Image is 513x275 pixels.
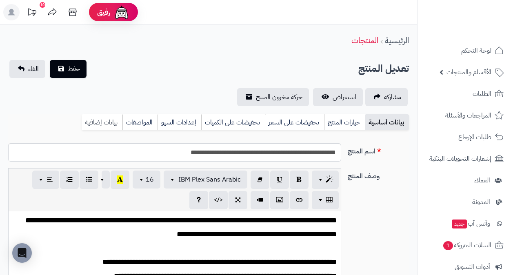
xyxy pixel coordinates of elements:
[133,171,160,189] button: 16
[351,34,378,47] a: المنتجات
[422,127,508,147] a: طلبات الإرجاع
[164,171,247,189] button: IBM Plex Sans Arabic
[68,64,80,74] span: حفظ
[265,114,324,131] a: تخفيضات على السعر
[461,45,491,56] span: لوحة التحكم
[473,88,491,100] span: الطلبات
[324,114,365,131] a: خيارات المنتج
[97,7,110,17] span: رفيق
[452,220,467,228] span: جديد
[422,235,508,255] a: السلات المتروكة1
[455,261,490,273] span: أدوات التسويق
[422,41,508,60] a: لوحة التحكم
[313,88,363,106] a: استعراض
[422,149,508,169] a: إشعارات التحويلات البنكية
[22,4,42,22] a: تحديثات المنصة
[458,131,491,143] span: طلبات الإرجاع
[422,192,508,212] a: المدونة
[365,114,409,131] a: بيانات أساسية
[422,84,508,104] a: الطلبات
[158,114,201,131] a: إعدادات السيو
[50,60,87,78] button: حفظ
[472,196,490,208] span: المدونة
[358,60,409,77] h2: تعديل المنتج
[446,67,491,78] span: الأقسام والمنتجات
[201,114,265,131] a: تخفيضات على الكميات
[40,2,45,8] div: 10
[146,175,154,184] span: 16
[113,4,130,20] img: ai-face.png
[333,92,356,102] span: استعراض
[9,60,45,78] a: الغاء
[256,92,302,102] span: حركة مخزون المنتج
[28,64,39,74] span: الغاء
[12,243,32,263] div: Open Intercom Messenger
[443,241,453,250] span: 1
[385,34,409,47] a: الرئيسية
[82,114,122,131] a: بيانات إضافية
[422,106,508,125] a: المراجعات والأسئلة
[344,143,412,156] label: اسم المنتج
[445,110,491,121] span: المراجعات والأسئلة
[365,88,408,106] a: مشاركه
[178,175,241,184] span: IBM Plex Sans Arabic
[422,214,508,233] a: وآتس آبجديد
[344,168,412,181] label: وصف المنتج
[122,114,158,131] a: المواصفات
[474,175,490,186] span: العملاء
[422,171,508,190] a: العملاء
[451,218,490,229] span: وآتس آب
[237,88,309,106] a: حركة مخزون المنتج
[442,240,491,251] span: السلات المتروكة
[384,92,401,102] span: مشاركه
[429,153,491,164] span: إشعارات التحويلات البنكية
